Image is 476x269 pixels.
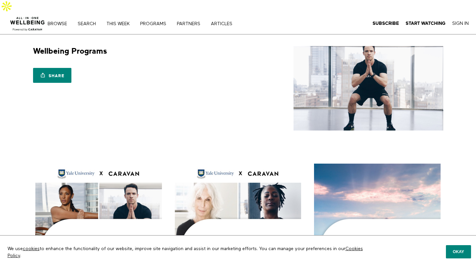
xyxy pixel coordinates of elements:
[406,21,446,27] a: Start Watching
[33,68,71,83] a: Share
[175,22,207,26] a: PARTNERS
[209,22,239,26] a: ARTICLES
[104,22,137,26] a: THIS WEEK
[75,22,103,26] a: Search
[8,12,48,32] img: CARAVAN
[3,241,374,264] p: We use to enhance the functionality of our website, improve site navigation and assist in our mar...
[23,246,40,251] a: cookies
[138,22,173,26] a: PROGRAMS
[33,46,107,56] h1: Wellbeing Programs
[8,246,363,258] a: Cookies Policy
[294,46,443,131] img: Wellbeing Programs
[452,21,469,27] a: Sign In
[373,21,399,27] a: Subscribe
[52,20,246,27] nav: Primary
[366,13,474,34] div: Secondary
[45,22,74,26] a: Browse
[446,245,471,258] button: Okay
